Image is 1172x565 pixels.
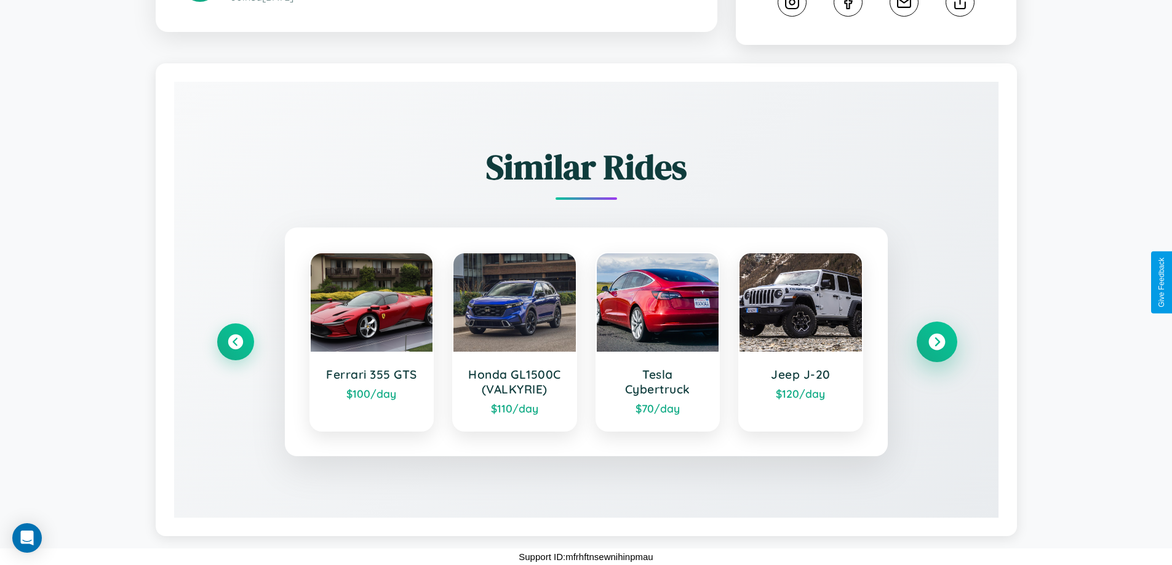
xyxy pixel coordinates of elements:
h3: Honda GL1500C (VALKYRIE) [466,367,564,397]
h2: Similar Rides [217,143,955,191]
h3: Tesla Cybertruck [609,367,707,397]
a: Honda GL1500C (VALKYRIE)$110/day [452,252,577,432]
a: Ferrari 355 GTS$100/day [309,252,434,432]
div: $ 70 /day [609,401,707,415]
h3: Jeep J-20 [752,367,850,382]
div: Give Feedback [1157,258,1166,307]
h3: Ferrari 355 GTS [323,367,421,382]
div: Open Intercom Messenger [12,523,42,553]
div: $ 100 /day [323,387,421,400]
div: $ 110 /day [466,401,564,415]
p: Support ID: mfrhftnsewnihinpmau [519,548,653,565]
a: Tesla Cybertruck$70/day [596,252,720,432]
a: Jeep J-20$120/day [738,252,863,432]
div: $ 120 /day [752,387,850,400]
